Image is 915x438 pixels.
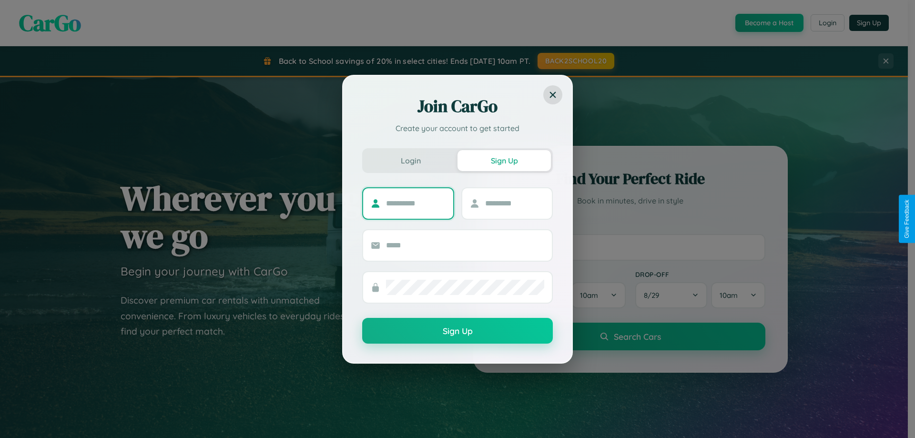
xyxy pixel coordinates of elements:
[904,200,910,238] div: Give Feedback
[457,150,551,171] button: Sign Up
[362,318,553,344] button: Sign Up
[364,150,457,171] button: Login
[362,122,553,134] p: Create your account to get started
[362,95,553,118] h2: Join CarGo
